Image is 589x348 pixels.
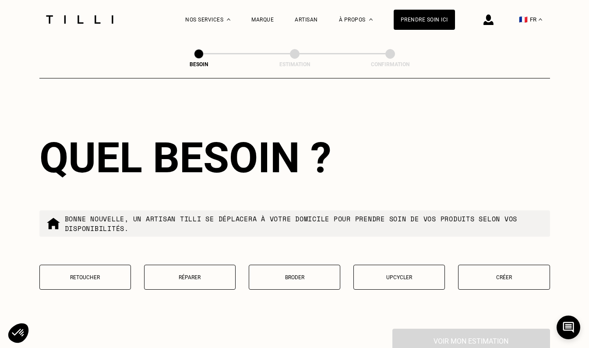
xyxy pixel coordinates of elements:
[227,18,230,21] img: Menu déroulant
[251,17,274,23] a: Marque
[155,61,243,67] div: Besoin
[39,265,131,290] button: Retoucher
[463,274,545,281] p: Créer
[483,14,494,25] img: icône connexion
[44,274,126,281] p: Retoucher
[65,214,543,233] p: Bonne nouvelle, un artisan tilli se déplacera à votre domicile pour prendre soin de vos produits ...
[249,265,340,290] button: Broder
[46,217,60,231] img: commande à domicile
[539,18,542,21] img: menu déroulant
[353,265,445,290] button: Upcycler
[394,10,455,30] a: Prendre soin ici
[346,61,434,67] div: Confirmation
[251,61,339,67] div: Estimation
[149,274,231,281] p: Réparer
[358,274,440,281] p: Upcycler
[144,265,236,290] button: Réparer
[369,18,373,21] img: Menu déroulant à propos
[519,15,528,24] span: 🇫🇷
[254,274,335,281] p: Broder
[39,133,550,182] div: Quel besoin ?
[43,15,116,24] img: Logo du service de couturière Tilli
[458,265,550,290] button: Créer
[295,17,318,23] a: Artisan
